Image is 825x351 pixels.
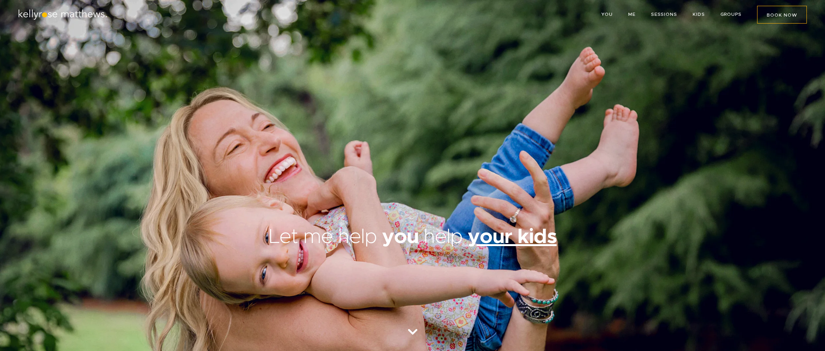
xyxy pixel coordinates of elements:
u: your kids [468,227,557,247]
a: GROUPS [720,12,742,17]
a: BOOK NOW [757,6,807,24]
span: help [424,227,463,247]
img: Kellyrose Matthews logo [17,9,108,20]
a: SESSIONS [651,12,677,17]
span: Let me help [269,227,377,247]
a: YOU [601,12,613,17]
span: you [382,227,419,247]
a: Kellyrose Matthews logo [17,14,108,22]
a: ME [628,12,636,17]
span: BOOK NOW [767,13,797,17]
span: KIDS [693,12,705,17]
